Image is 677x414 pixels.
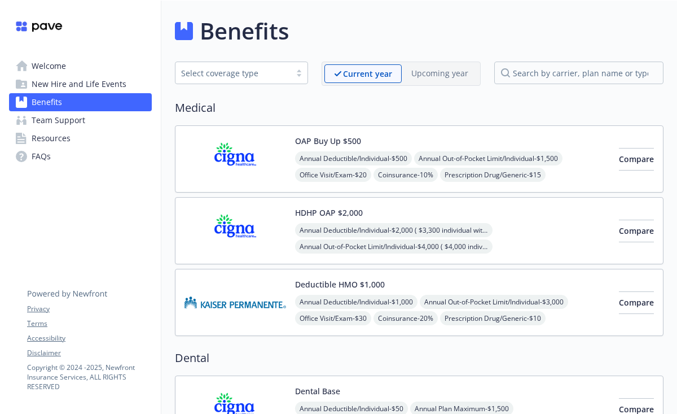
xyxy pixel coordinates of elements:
span: Welcome [32,57,66,75]
span: Prescription Drug/Generic - $15 [440,168,546,182]
h1: Benefits [200,14,289,48]
span: Annual Out-of-Pocket Limit/Individual - $3,000 [420,295,568,309]
img: CIGNA carrier logo [184,207,286,255]
span: FAQs [32,147,51,165]
span: Annual Out-of-Pocket Limit/Individual - $4,000 ( $4,000 individual within a family) [295,239,493,254]
button: Dental Base [295,385,340,397]
span: Prescription Drug/Generic - $10 [440,311,546,325]
button: Deductible HMO $1,000 [295,278,385,290]
a: Privacy [27,304,151,314]
span: Annual Out-of-Pocket Limit/Individual - $1,500 [414,151,562,165]
div: Select coverage type [181,67,285,79]
h2: Medical [175,99,663,116]
span: Benefits [32,93,62,111]
span: Compare [619,225,654,236]
span: Annual Deductible/Individual - $2,000 ( $3,300 individual within a family) [295,223,493,237]
input: search by carrier, plan name or type [494,62,663,84]
span: Compare [619,154,654,164]
p: Copyright © 2024 - 2025 , Newfront Insurance Services, ALL RIGHTS RESERVED [27,363,151,391]
a: Resources [9,129,152,147]
a: Accessibility [27,333,151,343]
h2: Dental [175,350,663,367]
span: Team Support [32,111,85,129]
p: Current year [343,68,392,80]
span: Resources [32,129,71,147]
button: OAP Buy Up $500 [295,135,361,147]
p: Upcoming year [411,67,468,79]
span: Compare [619,297,654,308]
span: Office Visit/Exam - $20 [295,168,371,182]
span: New Hire and Life Events [32,75,126,93]
a: Benefits [9,93,152,111]
button: Compare [619,291,654,314]
span: Coinsurance - 20% [373,311,438,325]
span: Annual Deductible/Individual - $1,000 [295,295,417,309]
span: Upcoming year [402,64,478,83]
button: Compare [619,220,654,242]
a: FAQs [9,147,152,165]
a: Disclaimer [27,348,151,358]
img: Kaiser Permanente Insurance Company carrier logo [184,278,286,326]
span: Coinsurance - 10% [373,168,438,182]
a: Terms [27,319,151,329]
button: HDHP OAP $2,000 [295,207,363,219]
button: Compare [619,148,654,171]
span: Annual Deductible/Individual - $500 [295,151,412,165]
span: Office Visit/Exam - $30 [295,311,371,325]
a: Welcome [9,57,152,75]
a: New Hire and Life Events [9,75,152,93]
a: Team Support [9,111,152,129]
img: CIGNA carrier logo [184,135,286,183]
